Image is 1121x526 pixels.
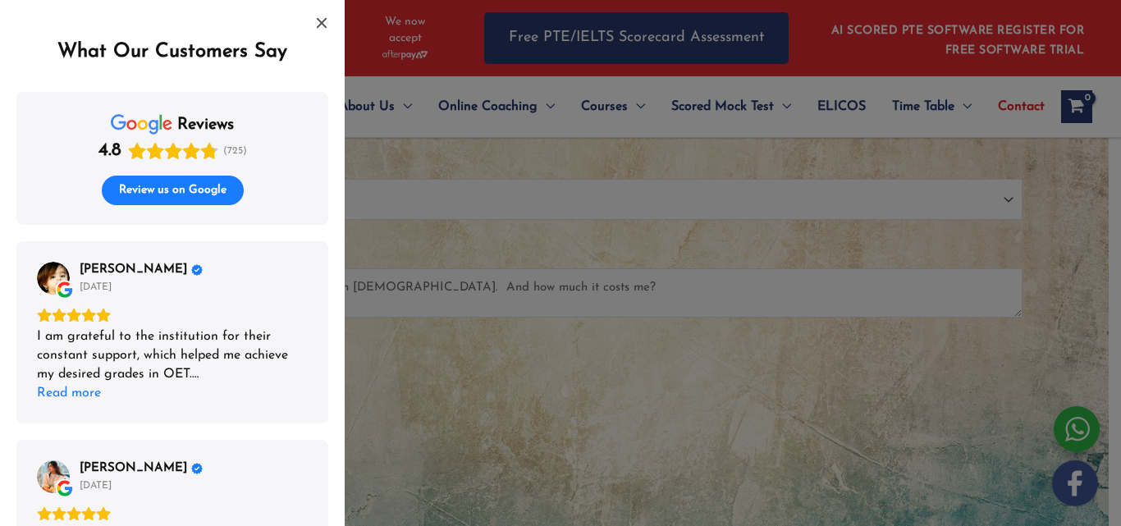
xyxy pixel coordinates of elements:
[37,460,70,493] a: View on Google
[191,463,203,474] div: Verified Customer
[119,183,226,198] span: Review us on Google
[80,461,203,476] a: Review by Renu Paudel
[191,264,203,276] div: Verified Customer
[98,140,121,162] div: 4.8
[80,281,112,294] div: [DATE]
[37,384,101,403] div: Read more
[80,479,112,492] div: [DATE]
[16,39,328,66] div: What Our Customers Say
[177,114,234,135] div: reviews
[98,140,218,162] div: Rating: 4.8 out of 5
[37,506,308,521] div: Rating: 5.0 out of 5
[80,263,203,277] a: Review by Harneet Kaur
[37,327,308,384] div: I am grateful to the institution for their constant support, which helped me achieve my desired g...
[37,460,70,493] img: Renu Paudel
[223,145,247,157] span: (725)
[102,176,244,205] button: Review us on Google
[37,262,70,295] a: View on Google
[37,262,70,295] img: Harneet Kaur
[37,308,308,322] div: Rating: 5.0 out of 5
[309,10,335,36] button: Close
[80,461,187,476] span: [PERSON_NAME]
[80,263,187,277] span: [PERSON_NAME]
